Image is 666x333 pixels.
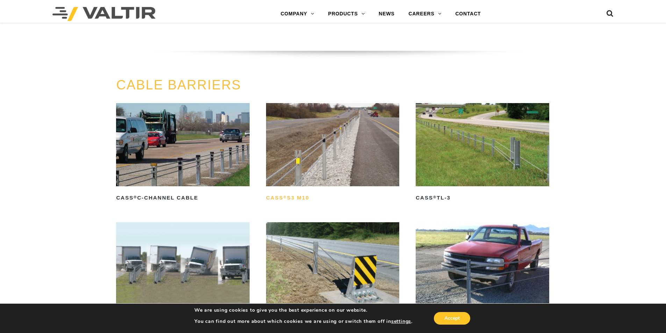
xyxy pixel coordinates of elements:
a: NEWS [372,7,401,21]
button: settings [391,318,411,325]
p: We are using cookies to give you the best experience on our website. [194,307,413,313]
a: NU-CABLE™Cable Barrier [416,222,549,323]
a: CABLE BARRIERS [116,78,241,92]
sup: ® [134,195,137,199]
a: CASS®TL-3 [416,103,549,204]
a: PRODUCTS [321,7,372,21]
a: COMPANY [274,7,321,21]
h2: CASS TL-3 [416,193,549,204]
p: You can find out more about which cookies we are using or switch them off in . [194,318,413,325]
h2: CASS S3 M10 [266,193,399,204]
button: Accept [434,312,470,325]
sup: ® [433,195,437,199]
sup: ® [284,195,287,199]
h2: CASS C-Channel Cable [116,193,249,204]
a: CAREERS [402,7,449,21]
a: CASS®TL-4 [116,222,249,323]
a: CASS®S3 M10 [266,103,399,204]
a: CET™CASS®End Terminal [266,222,399,323]
img: Valtir [52,7,156,21]
a: CASS®C-Channel Cable [116,103,249,204]
a: CONTACT [448,7,488,21]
